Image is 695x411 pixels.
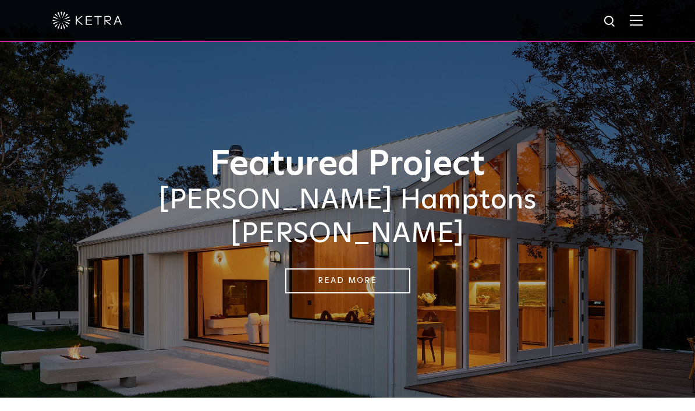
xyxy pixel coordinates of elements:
img: Hamburger%20Nav.svg [630,15,643,26]
img: ketra-logo-2019-white [52,12,122,29]
h2: [PERSON_NAME] Hamptons [PERSON_NAME] [83,184,612,251]
img: search icon [603,15,618,29]
a: Read More [285,268,410,293]
h1: Featured Project [83,146,612,184]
